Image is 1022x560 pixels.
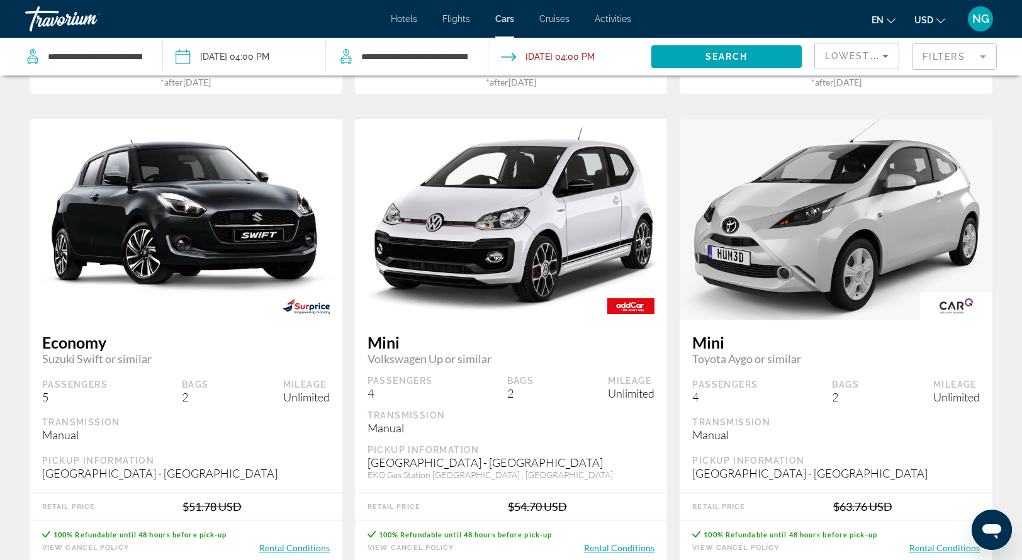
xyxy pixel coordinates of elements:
[872,15,884,25] span: en
[176,38,269,76] button: Pickup date: Oct 12, 2025 04:00 PM
[909,542,980,554] button: Rental Conditions
[164,77,183,87] span: after
[490,77,508,87] span: after
[42,466,330,480] div: [GEOGRAPHIC_DATA] - [GEOGRAPHIC_DATA]
[391,14,417,24] a: Hotels
[680,109,992,329] img: primary.png
[368,375,433,386] div: Passengers
[42,428,330,442] div: Manual
[933,390,980,404] div: Unlimited
[442,14,470,24] a: Flights
[692,542,779,554] button: View Cancel Policy
[584,542,654,554] button: Rental Conditions
[42,503,95,511] div: Retail Price
[825,51,906,61] span: Lowest Price
[651,45,802,68] button: Search
[30,132,342,308] img: primary.png
[368,386,433,400] div: 4
[692,390,758,404] div: 4
[501,38,595,76] button: Drop-off date: Oct 17, 2025 04:00 PM
[368,352,655,366] span: Volkswagen Up or similar
[182,390,209,404] div: 2
[692,428,980,442] div: Manual
[692,333,980,352] span: Mini
[182,500,242,513] div: $51.78 USD
[832,390,859,404] div: 2
[508,500,567,513] div: $54.70 USD
[368,542,454,554] button: View Cancel Policy
[595,292,667,320] img: ADDCAR
[182,379,209,390] div: Bags
[42,542,129,554] button: View Cancel Policy
[964,6,997,32] button: User Menu
[825,48,889,64] mat-select: Sort by
[608,386,654,400] div: Unlimited
[259,542,330,554] button: Rental Conditions
[495,14,514,24] a: Cars
[368,77,655,87] div: * [DATE]
[692,455,980,466] div: Pickup Information
[355,116,668,323] img: primary.png
[507,375,534,386] div: Bags
[283,379,330,390] div: Mileage
[42,455,330,466] div: Pickup Information
[368,444,655,456] div: Pickup Information
[379,530,553,539] span: 100% Refundable until 48 hours before pick-up
[368,503,420,511] div: Retail Price
[692,77,980,87] div: * [DATE]
[539,14,570,24] a: Cruises
[914,15,933,25] span: USD
[25,3,151,35] a: Travorium
[368,333,655,352] span: Mini
[42,352,330,366] span: Suzuki Swift or similar
[368,421,655,435] div: Manual
[42,333,330,352] span: Economy
[42,77,330,87] div: * [DATE]
[608,375,654,386] div: Mileage
[914,11,945,29] button: Change currency
[42,379,108,390] div: Passengers
[692,466,980,480] div: [GEOGRAPHIC_DATA] - [GEOGRAPHIC_DATA]
[833,500,892,513] div: $63.76 USD
[270,292,342,320] img: SURPRICE
[368,456,655,469] div: [GEOGRAPHIC_DATA] - [GEOGRAPHIC_DATA]
[368,410,655,421] div: Transmission
[933,379,980,390] div: Mileage
[692,417,980,428] div: Transmission
[705,52,748,62] span: Search
[920,292,992,320] img: CARQ
[42,390,108,404] div: 5
[368,469,655,480] div: EKO Gas Station [GEOGRAPHIC_DATA] , [GEOGRAPHIC_DATA]
[872,11,896,29] button: Change language
[912,43,997,70] button: Filter
[972,510,1012,550] iframe: Button to launch messaging window
[42,417,330,428] div: Transmission
[692,379,758,390] div: Passengers
[507,386,534,400] div: 2
[815,77,834,87] span: after
[53,530,227,539] span: 100% Refundable until 48 hours before pick-up
[595,14,631,24] a: Activities
[283,390,330,404] div: Unlimited
[692,352,980,366] span: Toyota Aygo or similar
[832,379,859,390] div: Bags
[704,530,877,539] span: 100% Refundable until 48 hours before pick-up
[692,503,745,511] div: Retail Price
[972,13,989,25] span: NG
